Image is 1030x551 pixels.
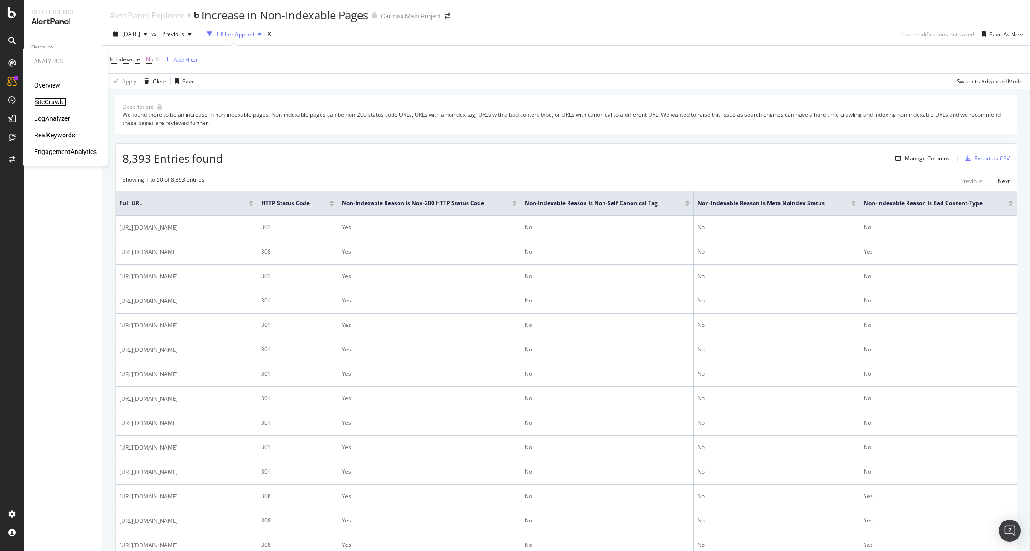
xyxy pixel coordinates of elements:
[110,10,184,20] a: AlertPanel Explorer
[864,516,1013,525] div: Yes
[342,394,517,403] div: Yes
[261,199,316,207] span: HTTP Status Code
[34,130,75,140] a: RealKeywords
[342,468,517,476] div: Yes
[110,27,151,41] button: [DATE]
[697,370,856,378] div: No
[697,248,856,256] div: No
[864,492,1013,500] div: Yes
[34,147,97,156] a: EngagementAnalytics
[864,541,1013,549] div: Yes
[864,419,1013,427] div: No
[998,176,1010,187] button: Next
[261,443,334,451] div: 301
[153,77,167,85] div: Clear
[697,345,856,354] div: No
[953,74,1023,89] button: Switch to Advanced Mode
[525,394,690,403] div: No
[119,419,178,428] span: [URL][DOMAIN_NAME]
[960,176,983,187] button: Previous
[864,345,1013,354] div: No
[525,468,690,476] div: No
[864,296,1013,305] div: No
[525,248,690,256] div: No
[265,30,273,39] div: times
[261,541,334,549] div: 308
[342,370,517,378] div: Yes
[697,516,856,525] div: No
[864,468,1013,476] div: No
[119,468,178,477] span: [URL][DOMAIN_NAME]
[342,492,517,500] div: Yes
[119,321,178,330] span: [URL][DOMAIN_NAME]
[525,272,690,280] div: No
[110,74,136,89] button: Apply
[261,419,334,427] div: 301
[342,516,517,525] div: Yes
[525,199,671,207] span: Non-Indexable Reason is Non-Self Canonical Tag
[697,296,856,305] div: No
[261,394,334,403] div: 301
[342,345,517,354] div: Yes
[525,345,690,354] div: No
[31,42,53,52] div: Overview
[342,541,517,549] div: Yes
[525,516,690,525] div: No
[119,345,178,355] span: [URL][DOMAIN_NAME]
[123,111,1010,126] div: We found there to be an increase in non-indexable pages. Non-indexable pages can be non-200 statu...
[122,30,140,38] span: 2025 Sep. 28th
[525,541,690,549] div: No
[864,272,1013,280] div: No
[864,321,1013,329] div: No
[123,176,205,187] div: Showing 1 to 50 of 8,393 entries
[123,103,153,111] div: Description:
[525,223,690,231] div: No
[34,81,60,90] a: Overview
[697,468,856,476] div: No
[141,55,145,63] span: =
[892,153,950,164] button: Manage Columns
[381,12,441,21] div: Carmax Main Project
[34,97,67,107] a: SiteCrawler
[174,56,198,64] div: Add Filter
[697,419,856,427] div: No
[216,30,254,38] div: 1 Filter Applied
[697,492,856,500] div: No
[171,74,195,89] button: Save
[261,492,334,500] div: 308
[34,58,97,65] div: Analytics
[697,321,856,329] div: No
[864,370,1013,378] div: No
[342,419,517,427] div: Yes
[119,516,178,526] span: [URL][DOMAIN_NAME]
[697,443,856,451] div: No
[122,77,136,85] div: Apply
[146,53,153,66] span: No
[697,199,837,207] span: Non-Indexable Reason is Meta noindex Status
[961,151,1010,166] button: Export as CSV
[123,151,223,166] span: 8,393 Entries found
[31,17,94,27] div: AlertPanel
[261,321,334,329] div: 301
[158,27,195,41] button: Previous
[342,199,498,207] span: Non-Indexable Reason is Non-200 HTTP Status Code
[161,54,198,65] button: Add Filter
[119,199,235,207] span: Full URL
[342,443,517,451] div: Yes
[151,30,158,37] span: vs
[525,321,690,329] div: No
[31,42,95,52] a: Overview
[999,520,1021,542] div: Open Intercom Messenger
[525,419,690,427] div: No
[119,296,178,306] span: [URL][DOMAIN_NAME]
[697,272,856,280] div: No
[974,154,1010,162] div: Export as CSV
[864,223,1013,231] div: No
[864,394,1013,403] div: No
[261,468,334,476] div: 301
[864,248,1013,256] div: Yes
